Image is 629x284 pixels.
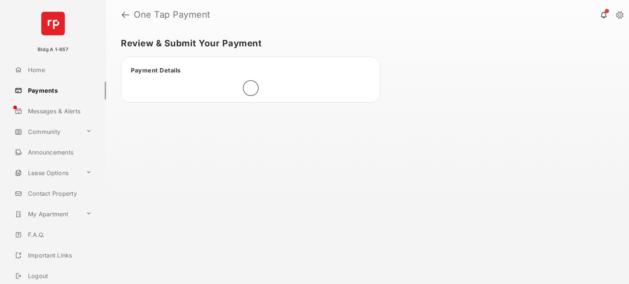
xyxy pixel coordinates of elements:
[12,143,106,161] a: Announcements
[131,67,181,74] span: Payment Details
[12,185,106,202] a: Contact Property
[121,39,608,48] h5: Review & Submit Your Payment
[12,102,106,120] a: Messages & Alerts
[41,12,65,35] img: svg+xml;base64,PHN2ZyB4bWxucz0iaHR0cDovL3d3dy53My5vcmcvMjAwMC9zdmciIHdpZHRoPSI2NCIgaGVpZ2h0PSI2NC...
[12,226,106,244] a: F.A.Q.
[12,246,95,264] a: Important Links
[12,61,106,79] a: Home
[38,46,69,53] p: Bldg A 1-657
[12,205,83,223] a: My Apartment
[12,123,83,141] a: Community
[12,82,106,99] a: Payments
[12,164,83,182] a: Lease Options
[134,10,210,19] strong: One Tap Payment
